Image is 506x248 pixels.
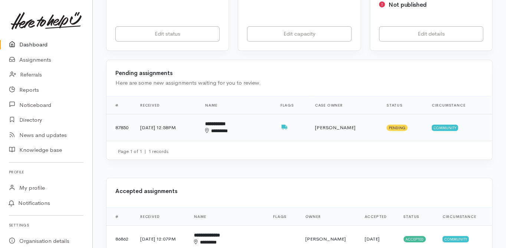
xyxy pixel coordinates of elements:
th: Received [134,208,188,225]
th: Owner [299,208,359,225]
td: [DATE] 12:58PM [134,114,199,140]
h6: Profile [9,167,83,177]
span: Not published [388,1,427,9]
th: Case Owner [309,96,381,114]
span: Community [443,236,469,242]
a: Edit details [379,26,483,42]
th: # [106,208,134,225]
td: [PERSON_NAME] [309,114,381,140]
a: Edit capacity [247,26,351,42]
th: Flags [267,208,299,225]
time: [DATE] [365,236,379,242]
span: | [144,148,146,154]
th: Circumstance [426,96,492,114]
th: Status [381,96,426,114]
th: Circumstance [437,208,492,225]
b: Accepted assignments [115,187,177,195]
th: Status [398,208,437,225]
a: Edit status [115,26,220,42]
span: Community [432,125,458,131]
th: Name [188,208,267,225]
th: Accepted [359,208,398,225]
div: Here are some new assignments waiting for you to review. [115,79,483,87]
th: # [106,96,134,114]
td: 87850 [106,114,134,140]
th: Flags [275,96,309,114]
span: Pending [387,125,408,131]
span: Accepted [404,236,426,242]
b: Pending assignments [115,69,172,76]
h6: Settings [9,220,83,230]
th: Name [199,96,275,114]
th: Received [134,96,199,114]
small: Page 1 of 1 1 records [118,148,168,154]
